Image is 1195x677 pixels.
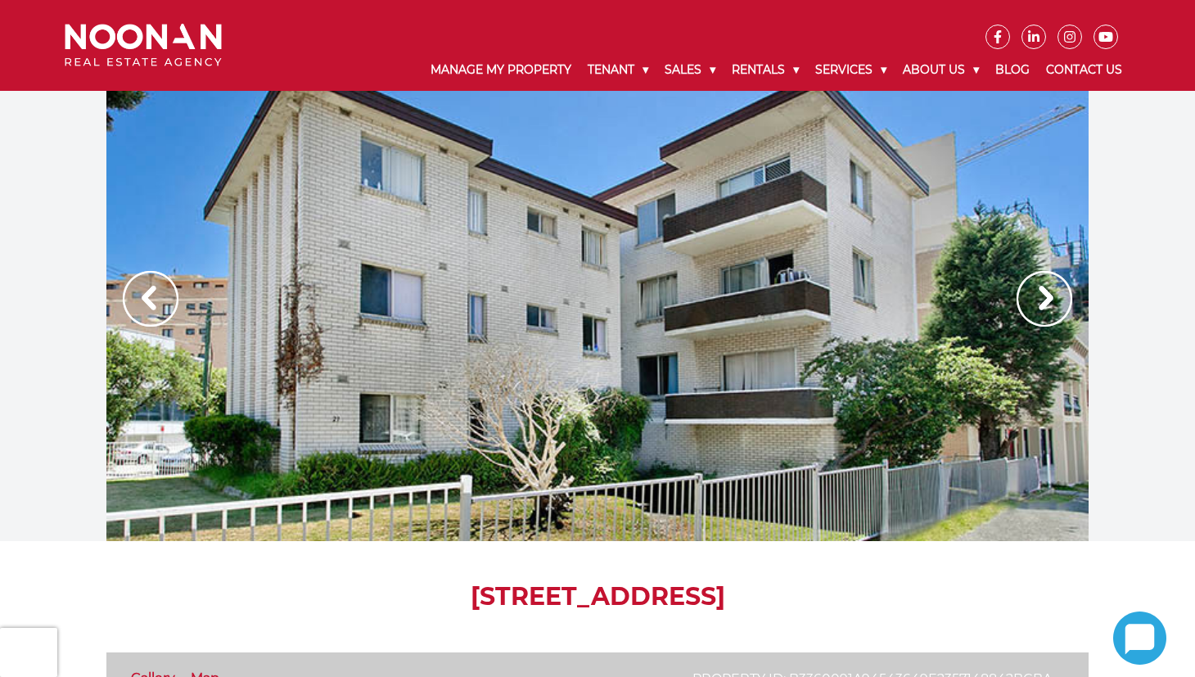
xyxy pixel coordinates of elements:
[123,271,178,327] img: Arrow slider
[1017,271,1072,327] img: Arrow slider
[724,49,807,91] a: Rentals
[106,582,1089,612] h1: [STREET_ADDRESS]
[987,49,1038,91] a: Blog
[422,49,579,91] a: Manage My Property
[895,49,987,91] a: About Us
[65,24,222,67] img: Noonan Real Estate Agency
[1038,49,1130,91] a: Contact Us
[656,49,724,91] a: Sales
[807,49,895,91] a: Services
[579,49,656,91] a: Tenant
